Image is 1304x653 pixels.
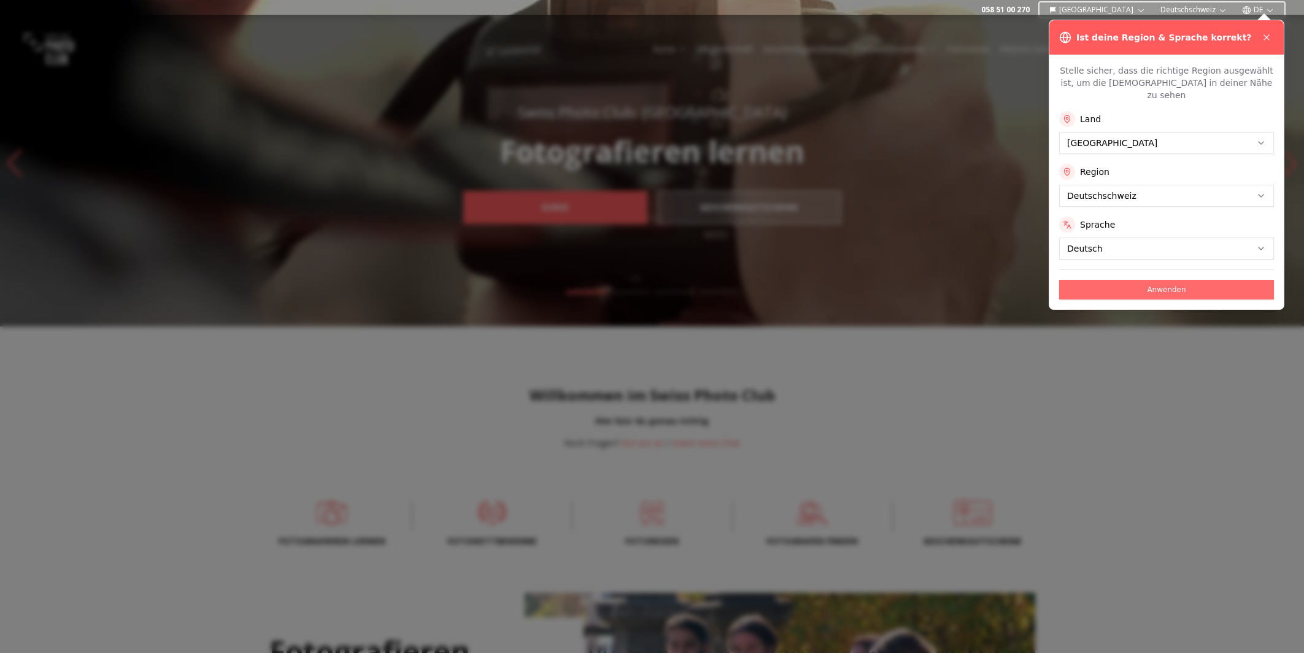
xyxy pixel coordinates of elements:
label: Land [1080,113,1101,125]
label: Sprache [1080,218,1115,231]
p: Stelle sicher, dass die richtige Region ausgewählt ist, um die [DEMOGRAPHIC_DATA] in deiner Nähe ... [1059,64,1274,101]
button: Anwenden [1059,280,1274,299]
button: [GEOGRAPHIC_DATA] [1044,2,1151,17]
h3: Ist deine Region & Sprache korrekt? [1076,31,1251,44]
button: Deutschschweiz [1155,2,1232,17]
label: Region [1080,166,1109,178]
a: 058 51 00 270 [981,5,1030,15]
button: DE [1237,2,1279,17]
